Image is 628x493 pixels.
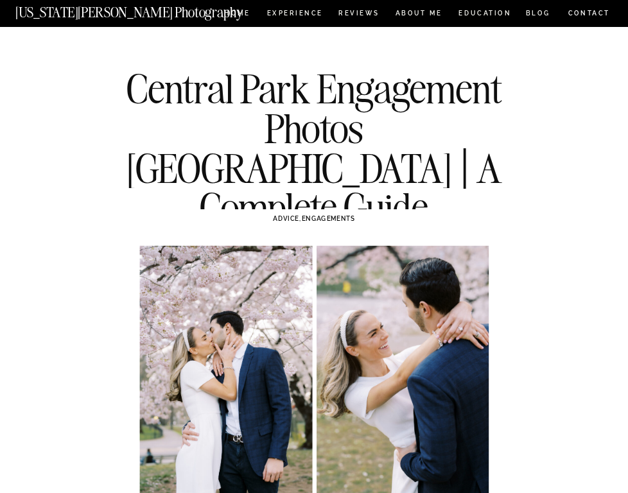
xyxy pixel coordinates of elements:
[567,8,611,19] a: CONTACT
[302,215,355,222] a: ENGAGEMENTS
[395,10,442,19] a: ABOUT ME
[162,214,466,223] h3: ,
[273,215,299,222] a: ADVICE
[124,69,504,227] h1: Central Park Engagement Photos [GEOGRAPHIC_DATA] | A Complete Guide
[267,10,322,19] a: Experience
[457,10,512,19] a: EDUCATION
[338,10,378,19] a: REVIEWS
[525,10,550,19] a: BLOG
[222,10,252,19] a: HOME
[15,5,278,14] a: [US_STATE][PERSON_NAME] Photography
